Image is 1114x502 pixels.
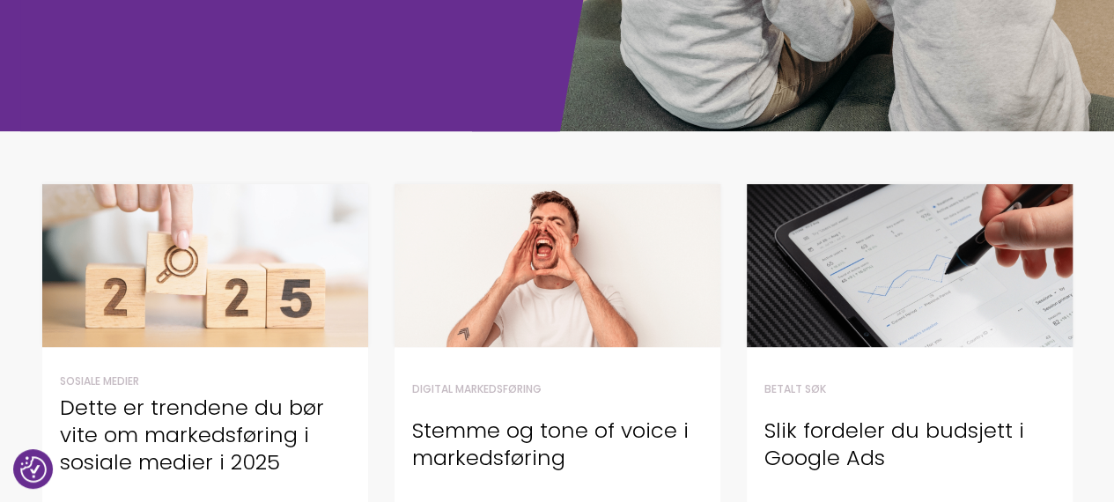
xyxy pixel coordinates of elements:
[412,381,703,397] li: Digital markedsføring
[764,417,1055,471] h4: Slik fordeler du budsjett i Google Ads
[20,456,47,483] button: Samtykkepreferanser
[412,417,703,471] h4: Stemme og tone of voice i markedsføring
[60,373,350,389] li: Sosiale medier
[60,394,350,476] h4: Dette er trendene du bør vite om markedsføring i sosiale medier i 2025
[395,184,720,347] img: Tone of voice markedsføring
[42,184,368,347] img: trender sosiale medier 2025
[20,456,47,483] img: Revisit consent button
[764,381,1055,397] li: Betalt søk
[747,184,1073,347] img: Budsjett Google Ads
